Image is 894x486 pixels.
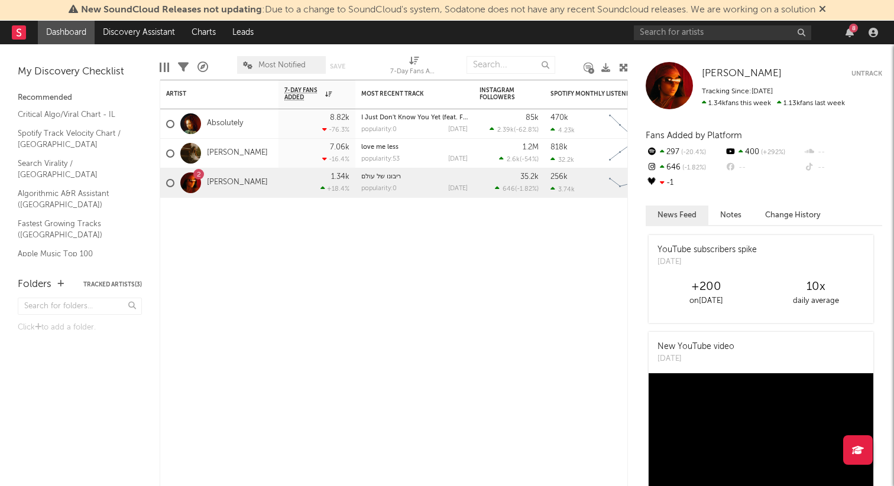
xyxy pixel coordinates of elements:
div: [DATE] [448,156,468,162]
div: 3.74k [550,185,575,193]
div: ( ) [499,155,539,163]
div: +200 [652,280,761,294]
div: 470k [550,114,568,122]
button: Change History [753,206,833,225]
div: 7.06k [330,143,349,151]
div: Recommended [18,91,142,105]
span: : Due to a change to SoundCloud's system, Sodatone does not have any recent Soundcloud releases. ... [81,5,815,15]
div: Instagram Followers [480,87,521,101]
a: love me less [361,144,399,151]
div: ריבונו של עולם [361,174,468,180]
div: Artist [166,90,255,97]
span: -54 % [521,156,537,163]
div: -- [804,145,882,160]
span: 646 [503,186,515,193]
input: Search... [467,56,555,74]
a: Leads [224,21,262,44]
span: +292 % [759,149,785,156]
div: [DATE] [657,353,734,365]
a: [PERSON_NAME] [207,148,268,158]
div: 7-Day Fans Added (7-Day Fans Added) [390,50,438,84]
div: Folders [18,278,51,292]
a: ריבונו של עולם [361,174,401,180]
div: 35.2k [520,173,539,181]
div: -- [724,160,803,175]
div: 297 [646,145,724,160]
button: Untrack [851,68,882,80]
a: Algorithmic A&R Assistant ([GEOGRAPHIC_DATA]) [18,187,130,211]
div: [DATE] [448,126,468,133]
span: -20.4 % [679,149,706,156]
a: Apple Music Top 100 ([GEOGRAPHIC_DATA]) [18,247,130,272]
div: [DATE] [657,256,757,268]
div: 4.23k [550,126,575,134]
span: Dismiss [819,5,826,15]
button: Notes [708,206,753,225]
span: 1.13k fans last week [702,100,845,107]
span: -1.82 % [517,186,537,193]
div: Click to add a folder. [18,321,142,335]
span: 1.34k fans this week [702,100,771,107]
a: Fastest Growing Tracks ([GEOGRAPHIC_DATA]) [18,217,130,242]
div: 8 [849,24,858,32]
div: popularity: 53 [361,156,400,162]
div: My Discovery Checklist [18,65,142,79]
span: 7-Day Fans Added [284,87,322,101]
span: -1.82 % [681,165,706,171]
a: [PERSON_NAME] [702,68,782,80]
button: News Feed [646,206,708,225]
button: Save [330,63,345,70]
div: Spotify Monthly Listeners [550,90,639,97]
div: 32.2k [550,156,574,164]
input: Search for folders... [18,298,142,315]
div: +18.4 % [320,185,349,193]
a: Absolutely [207,119,243,129]
div: daily average [761,294,870,308]
span: Fans Added by Platform [646,131,742,140]
span: Tracking Since: [DATE] [702,88,773,95]
div: popularity: 0 [361,185,397,192]
svg: Chart title [604,139,657,168]
div: ( ) [495,185,539,193]
svg: Chart title [604,168,657,198]
button: Tracked Artists(3) [83,282,142,288]
div: popularity: 0 [361,126,397,133]
span: -62.8 % [516,127,537,133]
div: Most Recent Track [361,90,450,97]
input: Search for artists [634,25,811,40]
button: 8 [846,28,854,37]
div: 1.34k [331,173,349,181]
div: Filters [178,50,189,84]
svg: Chart title [604,109,657,139]
div: New YouTube video [657,341,734,353]
div: -1 [646,175,724,191]
div: 646 [646,160,724,175]
div: A&R Pipeline [197,50,208,84]
div: -16.4 % [322,155,349,163]
a: Dashboard [38,21,95,44]
span: 2.39k [497,127,514,133]
div: 10 x [761,280,870,294]
div: I Just Don't Know You Yet (feat. Flames Collective) - Choral Version [361,115,468,121]
div: 85k [526,114,539,122]
a: Search Virality / [GEOGRAPHIC_DATA] [18,157,130,181]
div: 1.2M [523,143,539,151]
a: Spotify Track Velocity Chart / [GEOGRAPHIC_DATA] [18,127,130,151]
div: [DATE] [448,185,468,192]
a: Critical Algo/Viral Chart - IL [18,108,130,121]
a: Discovery Assistant [95,21,183,44]
span: Most Notified [258,61,306,69]
span: 2.6k [507,156,520,163]
a: Charts [183,21,224,44]
a: I Just Don't Know You Yet (feat. Flames Collective) - Choral Version [361,115,567,121]
div: YouTube subscribers spike [657,244,757,256]
div: 8.82k [330,114,349,122]
div: 256k [550,173,568,181]
div: -- [804,160,882,175]
span: New SoundCloud Releases not updating [81,5,262,15]
div: -76.3 % [322,126,349,133]
div: ( ) [490,126,539,133]
div: on [DATE] [652,294,761,308]
div: love me less [361,144,468,151]
a: [PERSON_NAME] [207,178,268,188]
